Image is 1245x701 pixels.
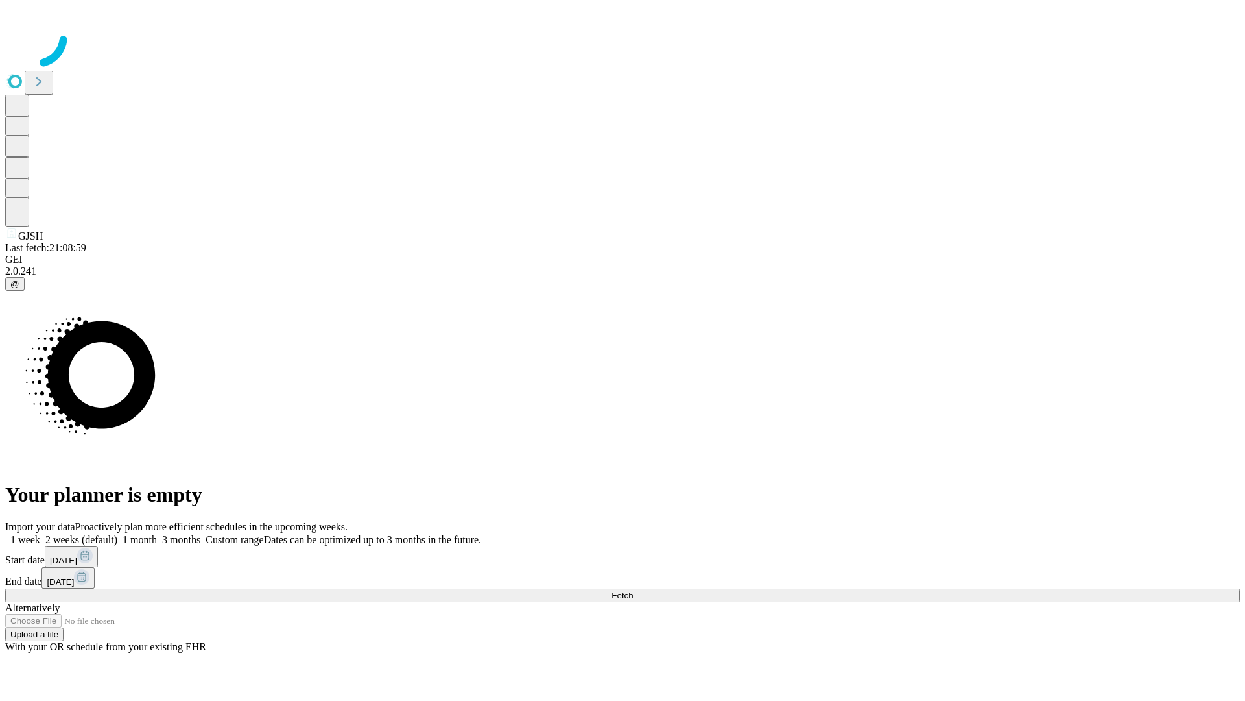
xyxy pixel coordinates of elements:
[5,254,1240,265] div: GEI
[50,556,77,565] span: [DATE]
[5,628,64,641] button: Upload a file
[45,546,98,567] button: [DATE]
[162,534,200,545] span: 3 months
[18,230,43,241] span: GJSH
[45,534,117,545] span: 2 weeks (default)
[5,546,1240,567] div: Start date
[611,591,633,600] span: Fetch
[5,483,1240,507] h1: Your planner is empty
[123,534,157,545] span: 1 month
[10,534,40,545] span: 1 week
[264,534,481,545] span: Dates can be optimized up to 3 months in the future.
[5,265,1240,277] div: 2.0.241
[5,641,206,652] span: With your OR schedule from your existing EHR
[5,589,1240,602] button: Fetch
[5,521,75,532] span: Import your data
[206,534,263,545] span: Custom range
[41,567,95,589] button: [DATE]
[5,277,25,291] button: @
[10,279,19,289] span: @
[5,602,60,613] span: Alternatively
[5,567,1240,589] div: End date
[75,521,348,532] span: Proactively plan more efficient schedules in the upcoming weeks.
[47,577,74,587] span: [DATE]
[5,242,86,253] span: Last fetch: 21:08:59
